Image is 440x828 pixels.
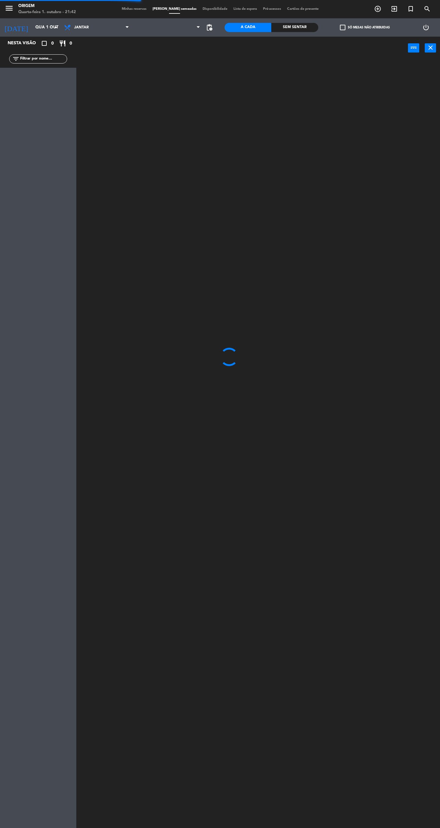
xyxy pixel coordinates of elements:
[5,4,14,13] i: menu
[41,40,48,47] i: crop_square
[419,4,435,14] span: PESQUISA
[230,7,260,11] span: Lista de espera
[374,5,381,13] i: add_circle_outline
[370,4,386,14] span: RESERVAR MESA
[386,4,402,14] span: WALK IN
[18,3,76,9] div: Origem
[18,9,76,15] div: Quarta-feira 1. outubro - 21:42
[271,23,318,32] div: Sem sentar
[200,7,230,11] span: Disponibilidade
[150,7,200,11] span: [PERSON_NAME] semeadas
[206,24,213,31] span: pending_actions
[119,7,150,11] span: Minhas reservas
[70,40,72,47] span: 0
[20,56,67,62] input: Filtrar por nome...
[391,5,398,13] i: exit_to_app
[407,5,414,13] i: turned_in_not
[3,40,44,47] div: Nesta visão
[225,23,271,32] div: A cada
[260,7,284,11] span: Pré-acessos
[402,4,419,14] span: Reserva especial
[340,25,345,30] span: check_box_outline_blank
[422,24,430,31] i: power_settings_new
[427,44,434,51] i: close
[51,40,54,47] span: 0
[59,40,66,47] i: restaurant
[425,43,436,53] button: close
[12,55,20,63] i: filter_list
[340,25,390,30] label: Só mesas não atribuidas
[408,43,419,53] button: power_input
[52,24,60,31] i: arrow_drop_down
[284,7,322,11] span: Cartões de presente
[74,25,89,30] span: Jantar
[5,4,14,15] button: menu
[424,5,431,13] i: search
[410,44,417,51] i: power_input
